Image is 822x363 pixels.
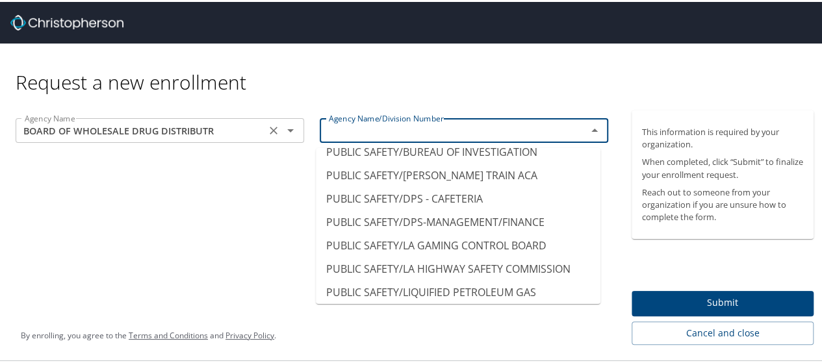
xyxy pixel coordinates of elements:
[316,162,600,185] li: PUBLIC SAFETY/[PERSON_NAME] TRAIN ACA
[10,13,123,29] img: cbt logo
[642,293,803,309] span: Submit
[316,208,600,232] li: PUBLIC SAFETY/DPS-MANAGEMENT/FINANCE
[316,255,600,279] li: PUBLIC SAFETY/LA HIGHWAY SAFETY COMMISSION
[129,328,208,339] a: Terms and Conditions
[316,185,600,208] li: PUBLIC SAFETY/DPS - CAFETERIA
[642,184,803,222] p: Reach out to someone from your organization if you are unsure how to complete the form.
[316,279,600,318] li: PUBLIC SAFETY/LIQUIFIED PETROLEUM GAS COMMISSN
[585,119,604,138] button: Close
[264,119,283,138] button: Clear
[642,323,803,340] span: Cancel and close
[21,318,276,350] div: By enrolling, you agree to the and .
[632,289,814,314] button: Submit
[316,138,600,162] li: PUBLIC SAFETY/BUREAU OF INVESTIGATION
[632,319,814,344] button: Cancel and close
[316,232,600,255] li: PUBLIC SAFETY/LA GAMING CONTROL BOARD
[642,124,803,149] p: This information is required by your organization.
[281,119,300,138] button: Open
[642,154,803,179] p: When completed, click “Submit” to finalize your enrollment request.
[225,328,274,339] a: Privacy Policy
